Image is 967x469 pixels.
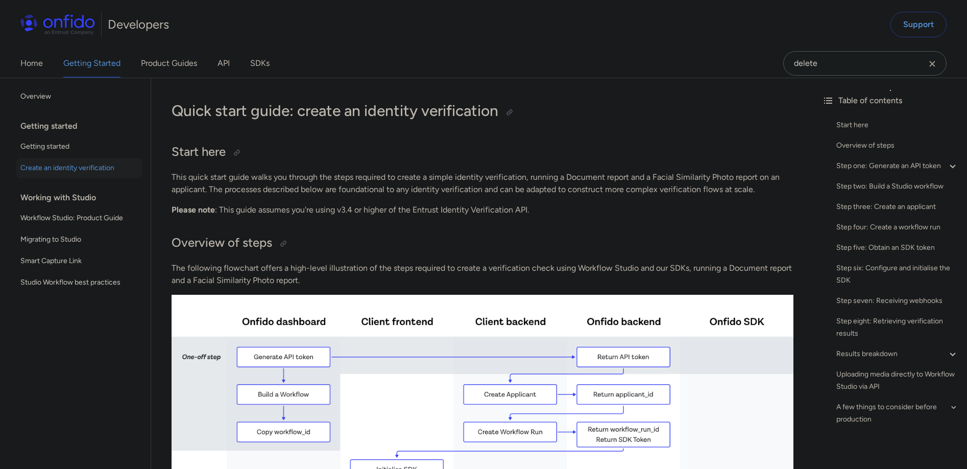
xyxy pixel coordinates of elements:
[20,212,138,224] span: Workflow Studio: Product Guide
[20,49,43,78] a: Home
[822,95,959,107] div: Table of contents
[20,140,138,153] span: Getting started
[20,187,147,208] div: Working with Studio
[20,276,138,289] span: Studio Workflow best practices
[16,158,142,178] a: Create an identity verification
[172,235,793,252] h2: Overview of steps
[108,16,169,33] h1: Developers
[836,160,959,172] a: Step one: Generate an API token
[926,58,938,70] svg: Clear search field button
[890,12,947,37] a: Support
[836,139,959,152] a: Overview of steps
[836,119,959,131] a: Start here
[836,348,959,360] a: Results breakdown
[20,90,138,103] span: Overview
[16,229,142,250] a: Migrating to Studio
[20,233,138,246] span: Migrating to Studio
[172,262,793,287] p: The following flowchart offers a high-level illustration of the steps required to create a verifi...
[172,101,793,121] h1: Quick start guide: create an identity verification
[836,295,959,307] a: Step seven: Receiving webhooks
[16,251,142,271] a: Smart Capture Link
[836,180,959,193] a: Step two: Build a Studio workflow
[836,262,959,287] a: Step six: Configure and initialise the SDK
[16,208,142,228] a: Workflow Studio: Product Guide
[172,205,215,215] strong: Please note
[836,221,959,233] a: Step four: Create a workflow run
[836,315,959,340] a: Step eight: Retrieving verification results
[172,144,793,161] h2: Start here
[20,162,138,174] span: Create an identity verification
[836,201,959,213] a: Step three: Create an applicant
[16,86,142,107] a: Overview
[783,51,947,76] input: Onfido search input field
[16,272,142,293] a: Studio Workflow best practices
[836,401,959,426] a: A few things to consider before production
[217,49,230,78] a: API
[141,49,197,78] a: Product Guides
[836,242,959,254] a: Step five: Obtain an SDK token
[172,171,793,196] p: This quick start guide walks you through the steps required to create a simple identity verificat...
[20,255,138,267] span: Smart Capture Link
[20,116,147,136] div: Getting started
[63,49,120,78] a: Getting Started
[250,49,270,78] a: SDKs
[836,368,959,393] a: Uploading media directly to Workflow Studio via API
[16,136,142,157] a: Getting started
[172,204,793,216] p: : This guide assumes you're using v3.4 or higher of the Entrust Identity Verification API.
[20,14,95,35] img: Onfido Logo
